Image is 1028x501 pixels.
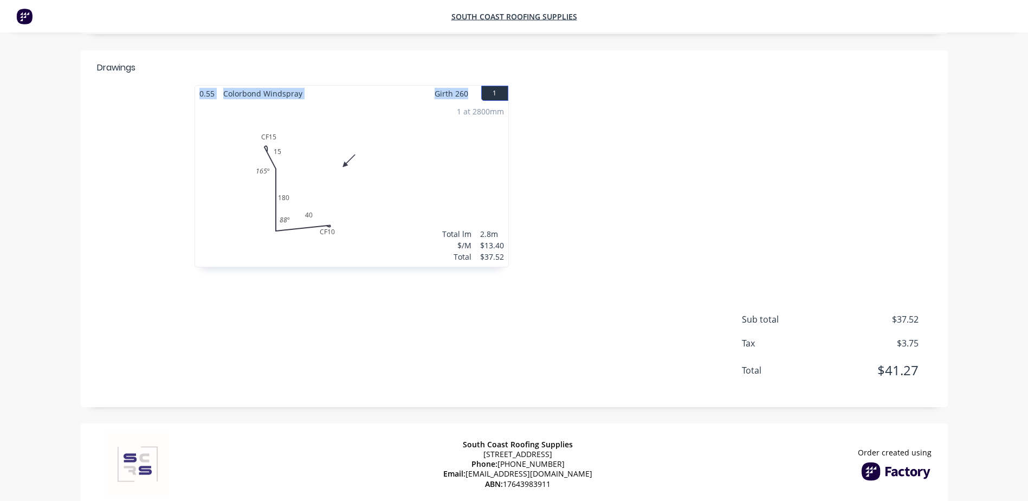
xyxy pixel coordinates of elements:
span: $41.27 [838,361,918,380]
span: Girth 260 [435,86,468,101]
span: ABN: [485,479,503,489]
button: 1 [481,86,508,101]
span: 17643983911 [485,479,551,489]
span: [PHONE_NUMBER] [471,459,565,469]
img: Factory [16,8,33,24]
a: South Coast Roofing Supplies [451,11,577,22]
div: $13.40 [480,240,504,251]
span: [STREET_ADDRESS] [483,449,552,459]
div: Drawings [97,61,135,74]
span: 0.55 [195,86,219,101]
span: Sub total [742,313,838,326]
div: 1 at 2800mm [457,106,504,117]
div: Total [442,251,471,262]
div: $/M [442,240,471,251]
img: Company Logo [97,432,178,496]
span: South Coast Roofing Supplies [463,439,573,449]
a: [EMAIL_ADDRESS][DOMAIN_NAME] [465,468,592,479]
div: 0CF1515180CF1040165º88º1 at 2800mmTotal lm$/MTotal2.8m$13.40$37.52 [195,101,508,267]
div: $37.52 [480,251,504,262]
img: Factory Logo [861,462,932,481]
span: Order created using [858,448,932,458]
span: Tax [742,337,838,350]
div: 2.8m [480,228,504,240]
span: $3.75 [838,337,918,350]
div: Total lm [442,228,471,240]
span: Phone: [471,459,497,469]
span: Total [742,364,838,377]
span: $37.52 [838,313,918,326]
span: Colorbond Windspray [219,86,307,101]
span: Email: [443,468,465,479]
